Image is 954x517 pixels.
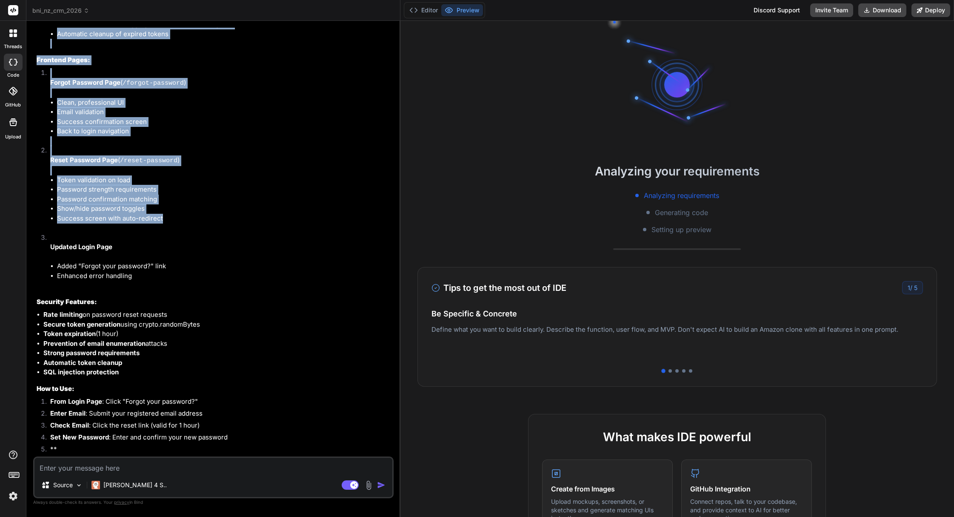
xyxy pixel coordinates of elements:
button: Editor [406,4,441,16]
strong: Enter Email [50,409,86,417]
span: 1 [908,284,910,291]
strong: Rate limiting [43,310,83,319]
label: threads [4,43,22,50]
li: on password reset requests [43,310,392,320]
span: Generating code [655,207,708,218]
div: / [902,281,923,294]
li: : Submit your registered email address [43,409,392,421]
li: (1 hour) [43,329,392,339]
p: ( ) [50,78,392,89]
strong: Strong password requirements [43,349,140,357]
li: Enhanced error handling [57,271,392,281]
strong: Secure token generation [43,320,120,328]
strong: Reset Password Page [50,156,118,164]
strong: Security Features: [37,298,97,306]
li: Token validation on load [57,175,392,185]
img: attachment [364,480,374,490]
li: Password strength requirements [57,185,392,195]
h4: Be Specific & Concrete [431,308,923,319]
li: attacks [43,339,392,349]
p: Always double-check its answers. Your in Bind [33,498,394,506]
label: GitHub [5,101,21,109]
li: Email validation [57,107,392,117]
li: Automatic cleanup of expired tokens [57,29,392,39]
img: Claude 4 Sonnet [91,481,100,489]
span: privacy [114,500,129,505]
strong: Updated Login Page [50,243,112,251]
strong: SQL injection protection [43,368,119,376]
span: Analyzing requirements [644,190,719,201]
strong: Automatic token cleanup [43,359,122,367]
li: Password confirmation matching [57,195,392,204]
h2: What makes IDE powerful [542,428,812,446]
strong: Set New Password [50,433,109,441]
strong: Prevention of email enumeration [43,339,146,348]
span: 5 [914,284,917,291]
div: Discord Support [748,3,805,17]
strong: Check Email [50,421,89,429]
li: Back to login navigation [57,126,392,136]
code: /forgot-password [123,80,184,87]
h3: Tips to get the most out of IDE [431,281,566,294]
button: Download [858,3,906,17]
li: Success screen with auto-redirect [57,214,392,224]
span: bni_nz_crm_2026 [32,6,89,15]
p: Source [53,481,73,489]
button: Deploy [911,3,950,17]
code: /reset-password [120,157,177,164]
li: : Click "Forgot your password?" [43,397,392,409]
li: : Enter and confirm your new password [43,433,392,445]
h2: Analyzing your requirements [400,162,954,180]
button: Preview [441,4,483,16]
img: icon [377,481,386,489]
label: code [7,72,19,79]
li: Success confirmation screen [57,117,392,127]
strong: Token expiration [43,330,96,338]
strong: Frontend Pages: [37,56,90,64]
h4: Create from Images [551,484,664,494]
strong: Forgot Password Page [50,78,120,86]
li: Added "Forgot your password?" link [57,261,392,271]
img: Pick Models [75,482,83,489]
strong: From Login Page [50,397,102,405]
p: ( ) [50,155,392,166]
li: : Click the reset link (valid for 1 hour) [43,421,392,433]
li: Clean, professional UI [57,98,392,108]
img: settings [6,489,20,503]
strong: How to Use: [37,385,74,393]
p: [PERSON_NAME] 4 S.. [103,481,167,489]
h4: GitHub Integration [690,484,803,494]
li: using crypto.randomBytes [43,320,392,330]
button: Invite Team [810,3,853,17]
li: Show/hide password toggles [57,204,392,214]
label: Upload [5,133,21,141]
span: Setting up preview [651,224,711,235]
